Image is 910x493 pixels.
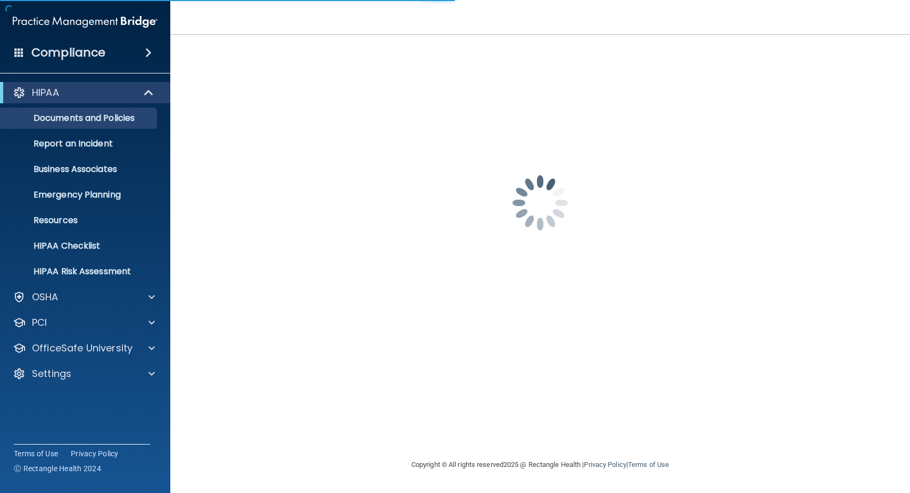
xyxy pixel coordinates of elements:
p: Resources [7,215,152,226]
p: Documents and Policies [7,113,152,124]
a: Terms of Use [628,461,669,469]
a: Privacy Policy [71,448,119,459]
div: Copyright © All rights reserved 2025 @ Rectangle Health | | [346,448,734,482]
p: HIPAA [32,86,59,99]
p: OSHA [32,291,59,303]
span: Ⓒ Rectangle Health 2024 [14,463,101,474]
a: OSHA [13,291,155,303]
a: Terms of Use [14,448,58,459]
a: HIPAA [13,86,154,99]
p: HIPAA Risk Assessment [7,266,152,277]
p: Business Associates [7,164,152,175]
p: PCI [32,316,47,329]
h4: Compliance [31,45,105,60]
a: PCI [13,316,155,329]
a: Privacy Policy [584,461,626,469]
p: HIPAA Checklist [7,241,152,251]
p: OfficeSafe University [32,342,133,355]
a: Settings [13,367,155,380]
img: PMB logo [13,11,158,32]
a: OfficeSafe University [13,342,155,355]
p: Emergency Planning [7,190,152,200]
p: Report an Incident [7,138,152,149]
p: Settings [32,367,71,380]
img: spinner.e123f6fc.gif [487,150,593,256]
